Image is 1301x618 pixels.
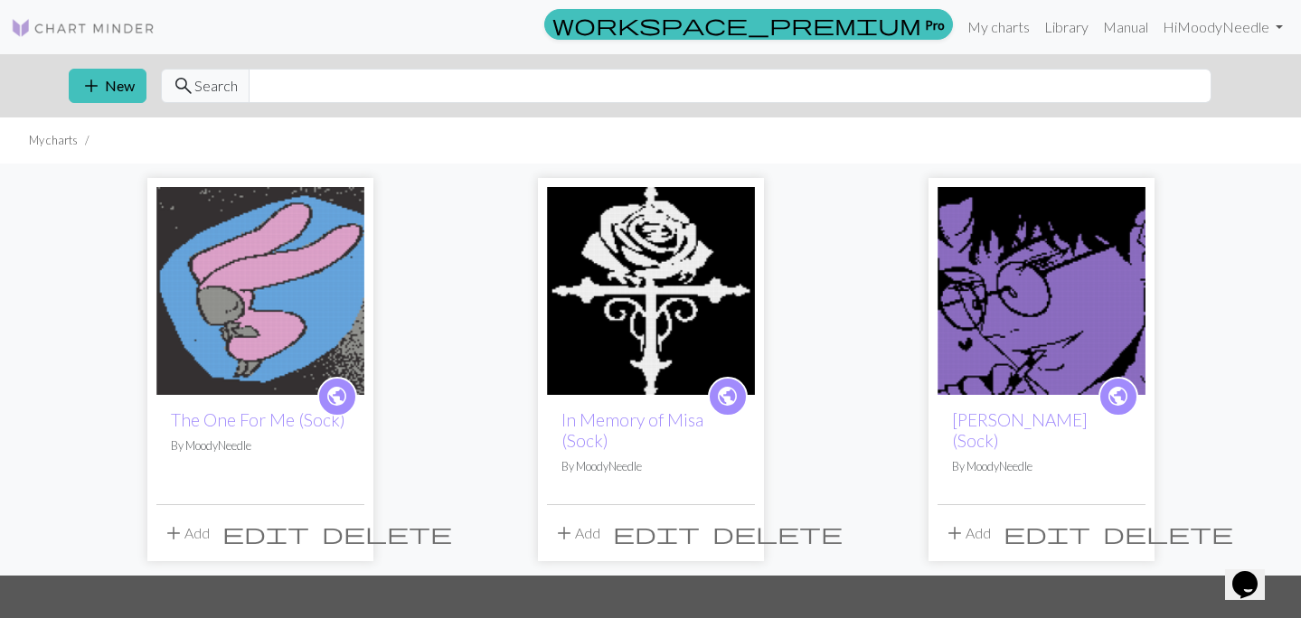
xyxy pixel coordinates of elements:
[222,522,309,544] i: Edit
[607,516,706,550] button: Edit
[1004,520,1090,546] span: edit
[156,187,364,395] img: The One For Me (Sock Weight)
[222,520,309,546] span: edit
[716,379,739,415] i: public
[1098,377,1138,417] a: public
[1037,9,1096,45] a: Library
[716,382,739,410] span: public
[544,9,953,40] a: Pro
[80,73,102,98] span: add
[325,379,348,415] i: public
[997,516,1097,550] button: Edit
[1155,9,1290,45] a: HiMoodyNeedle
[938,516,997,550] button: Add
[1096,9,1155,45] a: Manual
[1107,379,1129,415] i: public
[317,377,357,417] a: public
[706,516,849,550] button: Delete
[561,409,703,451] a: In Memory of Misa (Sock)
[547,187,755,395] img: 1000055237.webp
[952,409,1088,451] a: [PERSON_NAME] (Sock)
[156,516,216,550] button: Add
[11,17,156,39] img: Logo
[316,516,458,550] button: Delete
[1097,516,1240,550] button: Delete
[1225,546,1283,600] iframe: chat widget
[708,377,748,417] a: public
[156,280,364,297] a: The One For Me (Sock Weight)
[171,437,350,454] p: By MoodyNeedle
[944,520,966,546] span: add
[938,187,1145,395] img: 1000056229.jpg
[553,520,575,546] span: add
[952,458,1131,475] p: By MoodyNeedle
[613,520,700,546] span: edit
[1107,382,1129,410] span: public
[547,280,755,297] a: 1000055237.webp
[561,458,740,475] p: By MoodyNeedle
[1004,522,1090,544] i: Edit
[216,516,316,550] button: Edit
[325,382,348,410] span: public
[322,520,452,546] span: delete
[613,522,700,544] i: Edit
[163,520,184,546] span: add
[552,12,921,37] span: workspace_premium
[960,9,1037,45] a: My charts
[29,132,78,149] li: My charts
[171,409,345,430] a: The One For Me (Sock)
[69,69,146,103] button: New
[173,73,194,98] span: search
[547,516,607,550] button: Add
[194,75,238,97] span: Search
[1103,520,1233,546] span: delete
[938,280,1145,297] a: 1000056229.jpg
[712,520,843,546] span: delete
